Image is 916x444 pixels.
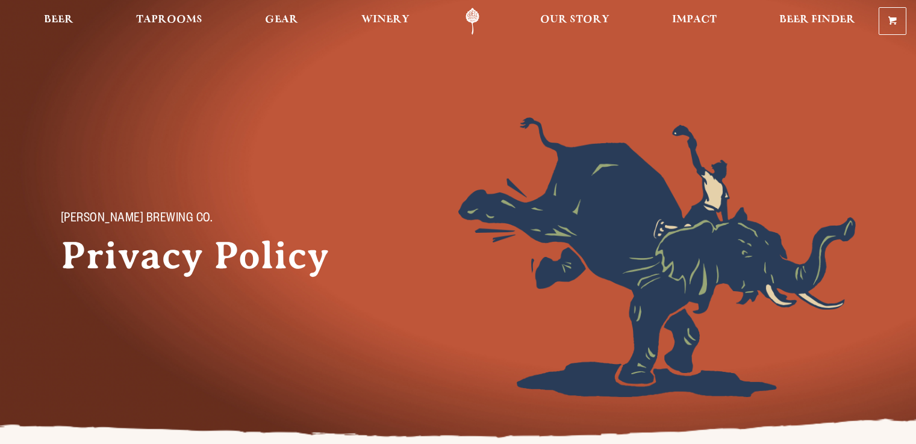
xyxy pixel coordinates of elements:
[44,15,73,25] span: Beer
[257,8,306,35] a: Gear
[61,234,350,277] h1: Privacy Policy
[458,117,856,397] img: Foreground404
[354,8,417,35] a: Winery
[450,8,495,35] a: Odell Home
[361,15,410,25] span: Winery
[664,8,724,35] a: Impact
[672,15,717,25] span: Impact
[36,8,81,35] a: Beer
[779,15,855,25] span: Beer Finder
[136,15,202,25] span: Taprooms
[771,8,863,35] a: Beer Finder
[128,8,210,35] a: Taprooms
[61,212,326,227] p: [PERSON_NAME] Brewing Co.
[532,8,617,35] a: Our Story
[540,15,609,25] span: Our Story
[265,15,298,25] span: Gear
